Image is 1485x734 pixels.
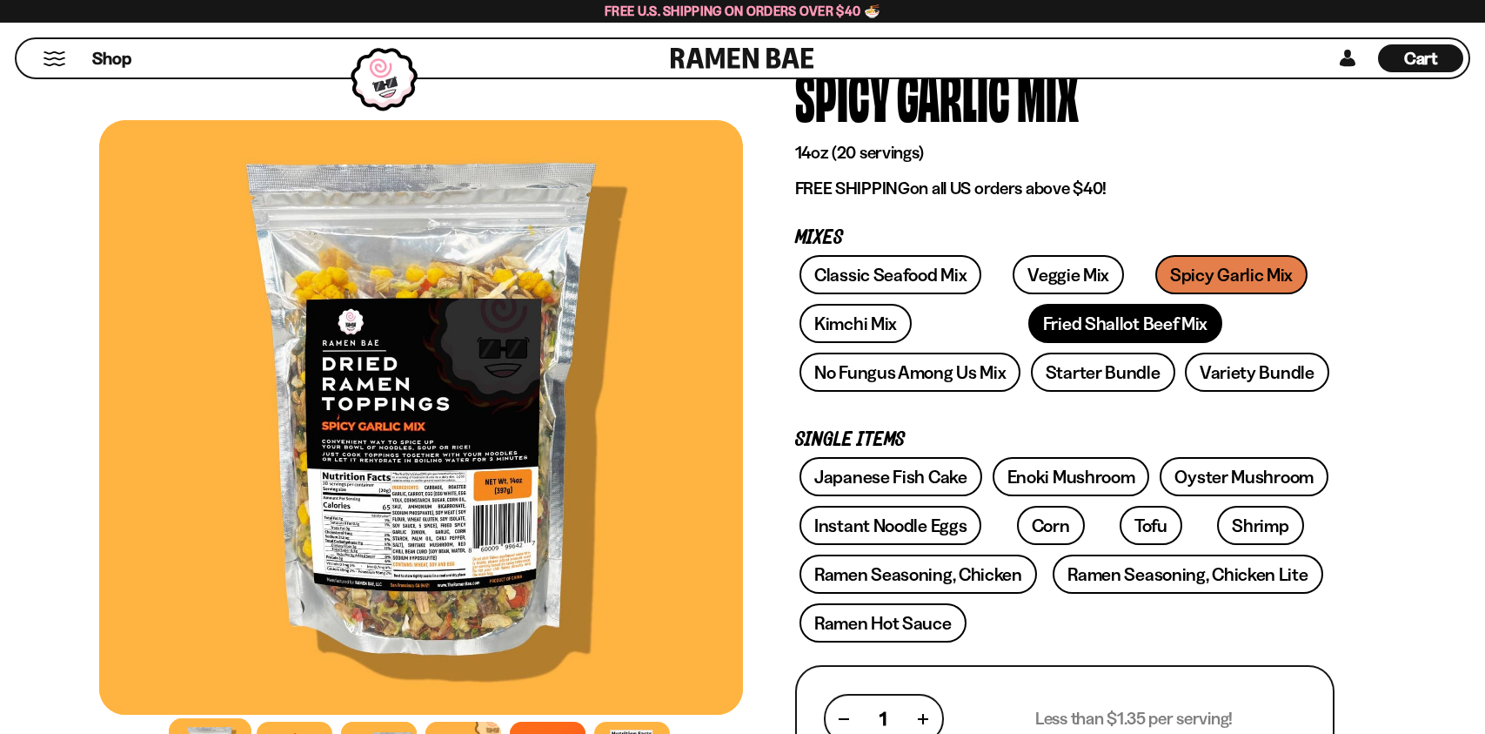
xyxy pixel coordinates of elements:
[795,62,890,127] div: Spicy
[799,506,981,545] a: Instant Noodle Eggs
[799,255,981,294] a: Classic Seafood Mix
[1035,708,1233,730] p: Less than $1.35 per serving!
[43,51,66,66] button: Mobile Menu Trigger
[1028,304,1222,343] a: Fried Shallot Beef Mix
[993,457,1150,496] a: Enoki Mushroom
[1185,353,1329,392] a: Variety Bundle
[605,3,880,19] span: Free U.S. Shipping on Orders over $40 🍜
[897,62,1010,127] div: Garlic
[1017,506,1085,545] a: Corn
[799,603,967,643] a: Ramen Hot Sauce
[1017,62,1079,127] div: Mix
[1217,506,1303,545] a: Shrimp
[795,178,910,199] strong: FREE SHIPPING
[1404,48,1438,69] span: Cart
[799,304,912,343] a: Kimchi Mix
[1031,353,1175,392] a: Starter Bundle
[795,230,1334,246] p: Mixes
[1120,506,1182,545] a: Tofu
[799,555,1037,594] a: Ramen Seasoning, Chicken
[1378,39,1463,77] div: Cart
[799,353,1020,392] a: No Fungus Among Us Mix
[880,708,886,730] span: 1
[1013,255,1124,294] a: Veggie Mix
[795,432,1334,448] p: Single Items
[795,142,1334,164] p: 14oz (20 servings)
[795,178,1334,199] p: on all US orders above $40!
[92,47,131,71] span: Shop
[1160,457,1328,496] a: Oyster Mushroom
[1053,555,1322,594] a: Ramen Seasoning, Chicken Lite
[92,44,131,72] a: Shop
[799,457,982,496] a: Japanese Fish Cake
